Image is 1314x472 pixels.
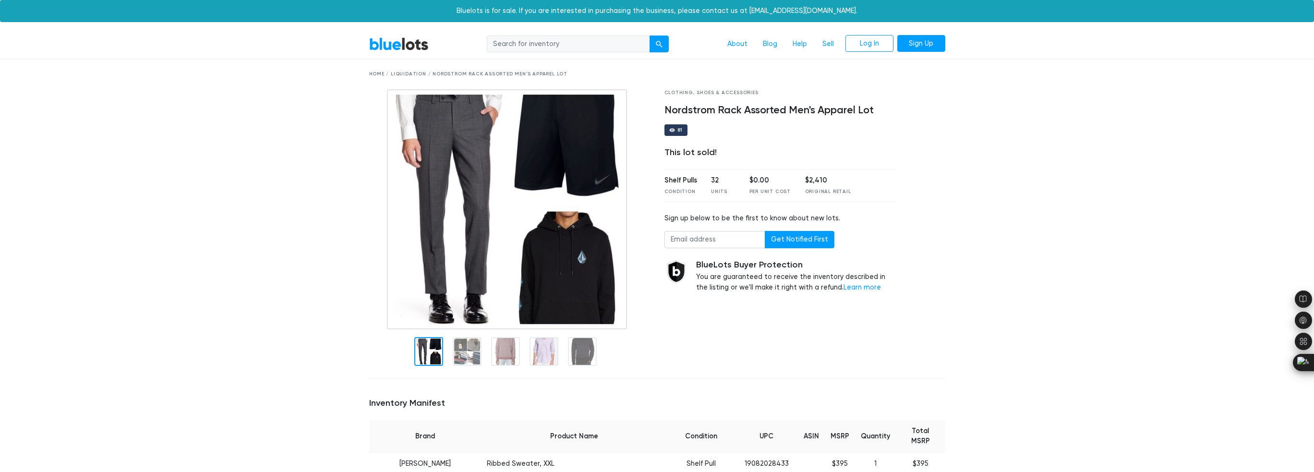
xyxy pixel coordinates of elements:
[664,188,697,195] div: Condition
[785,35,815,53] a: Help
[855,420,896,453] th: Quantity
[735,420,798,453] th: UPC
[805,188,851,195] div: Original Retail
[696,260,896,293] div: You are guaranteed to receive the inventory described in the listing or we'll make it right with ...
[664,213,896,224] div: Sign up below to be the first to know about new lots.
[369,398,945,409] h5: Inventory Manifest
[896,420,945,453] th: Total MSRP
[664,104,896,117] h4: Nordstrom Rack Assorted Men's Apparel Lot
[664,231,765,248] input: Email address
[667,420,735,453] th: Condition
[369,71,945,78] div: Home / Liquidation / Nordstrom Rack Assorted Men's Apparel Lot
[825,420,855,453] th: MSRP
[798,420,825,453] th: ASIN
[720,35,755,53] a: About
[897,35,945,52] a: Sign Up
[815,35,842,53] a: Sell
[696,260,896,270] h5: BlueLots Buyer Protection
[369,420,482,453] th: Brand
[481,420,667,453] th: Product Name
[711,188,735,195] div: Units
[664,260,688,284] img: buyer_protection_shield-3b65640a83011c7d3ede35a8e5a80bfdfaa6a97447f0071c1475b91a4b0b3d01.png
[487,36,650,53] input: Search for inventory
[749,188,791,195] div: Per Unit Cost
[765,231,834,248] button: Get Notified First
[387,89,627,329] img: cab9785f-ef59-4e2b-b7d5-6da6cf1e1739-1592549014.jpg
[369,37,429,51] a: BlueLots
[749,175,791,186] div: $0.00
[844,283,881,291] a: Learn more
[755,35,785,53] a: Blog
[664,89,896,97] div: Clothing, Shoes & Accessories
[664,147,896,158] div: This lot sold!
[664,175,697,186] div: Shelf Pulls
[677,128,683,133] div: 81
[711,175,735,186] div: 32
[805,175,851,186] div: $2,410
[845,35,893,52] a: Log In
